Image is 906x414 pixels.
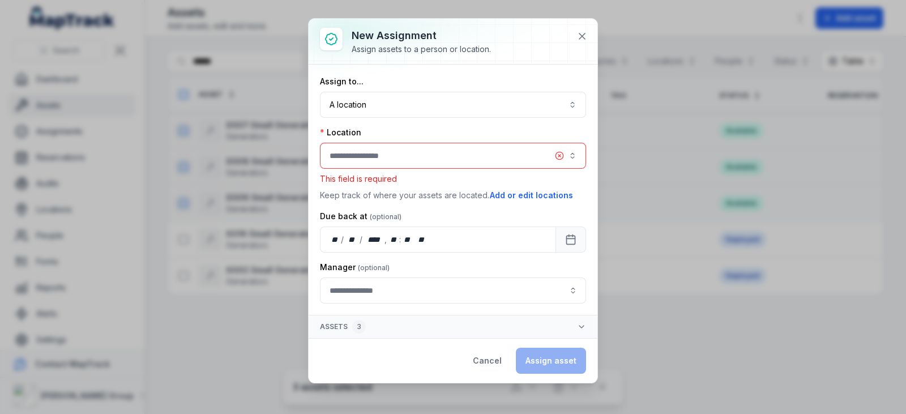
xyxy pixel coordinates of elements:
[320,320,366,334] span: Assets
[320,262,390,273] label: Manager
[320,189,586,202] p: Keep track of where your assets are located.
[320,211,401,222] label: Due back at
[364,234,384,245] div: year,
[360,234,364,245] div: /
[320,76,364,87] label: Assign to...
[320,173,586,185] p: This field is required
[489,189,574,202] button: Add or edit locations
[399,234,402,245] div: :
[345,234,360,245] div: month,
[320,127,361,138] label: Location
[555,227,586,253] button: Calendar
[352,28,491,44] h3: New assignment
[416,234,428,245] div: am/pm,
[330,234,341,245] div: day,
[341,234,345,245] div: /
[309,315,597,338] button: Assets3
[463,348,511,374] button: Cancel
[320,92,586,118] button: A location
[384,234,388,245] div: ,
[402,234,413,245] div: minute,
[352,44,491,55] div: Assign assets to a person or location.
[352,320,366,334] div: 3
[388,234,399,245] div: hour,
[320,278,586,304] input: assignment-add:cf[907ad3fd-eed4-49d8-ad84-d22efbadc5a5]-label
